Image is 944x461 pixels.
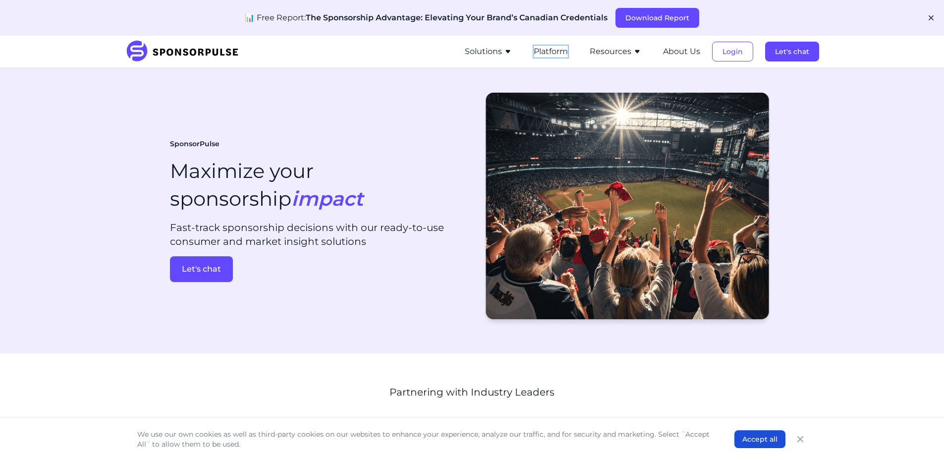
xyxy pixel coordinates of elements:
[663,46,700,58] button: About Us
[170,157,363,213] h1: Maximize your sponsorship
[712,47,753,56] a: Login
[306,13,608,22] span: The Sponsorship Advantage: Elevating Your Brand’s Canadian Credentials
[765,42,819,61] button: Let's chat
[137,429,715,449] p: We use our own cookies as well as third-party cookies on our websites to enhance your experience,...
[245,385,699,399] p: Partnering with Industry Leaders
[465,46,512,58] button: Solutions
[291,186,363,211] i: impact
[793,432,807,446] button: Close
[125,41,246,62] img: SponsorPulse
[170,256,233,282] button: Let's chat
[534,46,568,58] button: Platform
[590,46,641,58] button: Resources
[765,47,819,56] a: Let's chat
[734,430,785,448] button: Accept all
[712,42,753,61] button: Login
[170,256,464,282] a: Let's chat
[170,221,464,248] p: Fast-track sponsorship decisions with our ready-to-use consumer and market insight solutions
[170,139,220,149] span: SponsorPulse
[894,413,944,461] iframe: Chat Widget
[245,12,608,24] p: 📊 Free Report:
[615,13,699,22] a: Download Report
[615,8,699,28] button: Download Report
[534,47,568,56] a: Platform
[663,47,700,56] a: About Us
